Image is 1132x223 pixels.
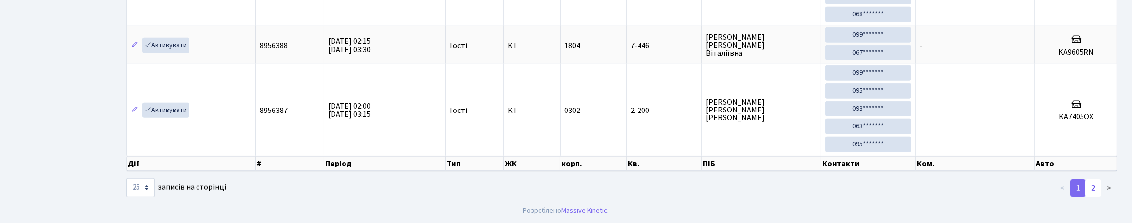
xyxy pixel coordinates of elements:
[328,101,371,120] span: [DATE] 02:00 [DATE] 03:15
[821,156,916,171] th: Контакти
[1035,156,1117,171] th: Авто
[631,42,697,50] span: 7-446
[508,42,556,50] span: КТ
[504,156,560,171] th: ЖК
[142,38,189,53] a: Активувати
[627,156,702,171] th: Кв.
[142,103,189,118] a: Активувати
[127,156,256,171] th: Дії
[260,105,288,116] span: 8956387
[565,40,581,51] span: 1804
[450,42,467,50] span: Гості
[256,156,324,171] th: #
[523,205,609,216] div: Розроблено .
[1101,179,1117,197] a: >
[126,178,226,197] label: записів на сторінці
[706,33,817,57] span: [PERSON_NAME] [PERSON_NAME] Віталіївна
[450,107,467,114] span: Гості
[565,105,581,116] span: 0302
[562,205,608,216] a: Massive Kinetic
[920,40,923,51] span: -
[260,40,288,51] span: 8956388
[126,178,155,197] select: записів на сторінці
[324,156,446,171] th: Період
[1085,179,1101,197] a: 2
[1039,112,1113,122] h5: КА7405ОХ
[702,156,821,171] th: ПІБ
[920,105,923,116] span: -
[706,98,817,122] span: [PERSON_NAME] [PERSON_NAME] [PERSON_NAME]
[1070,179,1086,197] a: 1
[446,156,504,171] th: Тип
[916,156,1035,171] th: Ком.
[560,156,626,171] th: корп.
[631,107,697,114] span: 2-200
[328,36,371,55] span: [DATE] 02:15 [DATE] 03:30
[508,107,556,114] span: КТ
[1039,48,1113,57] h5: KA9605RN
